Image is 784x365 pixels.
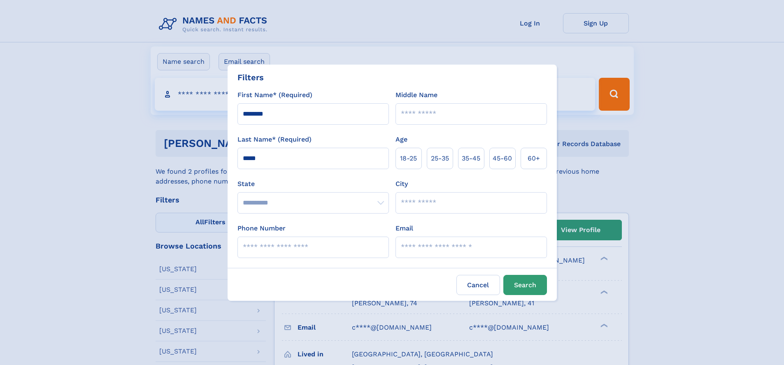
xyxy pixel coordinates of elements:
label: City [395,179,408,189]
span: 45‑60 [493,153,512,163]
span: 18‑25 [400,153,417,163]
label: Phone Number [237,223,286,233]
label: Cancel [456,275,500,295]
label: Middle Name [395,90,437,100]
button: Search [503,275,547,295]
span: 25‑35 [431,153,449,163]
div: Filters [237,71,264,84]
label: Email [395,223,413,233]
label: First Name* (Required) [237,90,312,100]
span: 60+ [528,153,540,163]
span: 35‑45 [462,153,480,163]
label: Last Name* (Required) [237,135,312,144]
label: Age [395,135,407,144]
label: State [237,179,389,189]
